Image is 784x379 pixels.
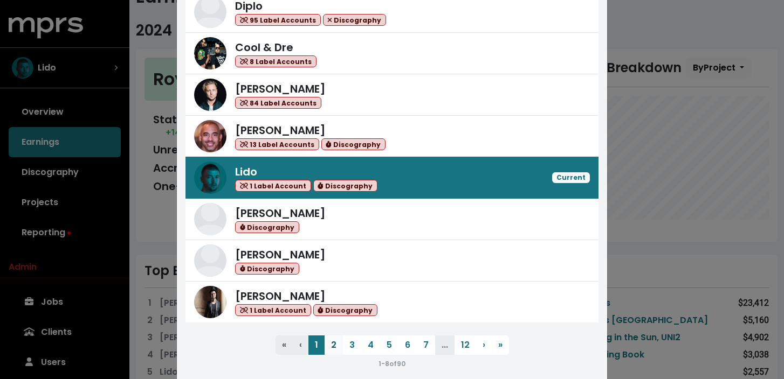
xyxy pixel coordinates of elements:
button: 5 [380,335,398,355]
span: › [483,339,485,351]
img: Adam Anders [194,286,226,318]
span: 84 Label Accounts [235,97,321,109]
img: Benny Blanco [194,203,226,235]
span: Lido [235,164,257,179]
img: Lido [194,162,226,194]
span: 1 Label Account [235,304,311,317]
span: 95 Label Accounts [235,14,321,26]
span: [PERSON_NAME] [235,81,326,96]
button: 7 [417,335,435,355]
a: Benny Blanco[PERSON_NAME] Discography [185,199,599,240]
small: 1 - 8 of 90 [379,359,405,368]
button: 6 [398,335,417,355]
span: Cool & Dre [235,40,293,55]
span: [PERSON_NAME] [235,247,326,262]
span: 1 Label Account [235,180,311,192]
img: Ryan Tedder [194,79,226,111]
a: Serban Ghenea[PERSON_NAME] Discography [185,240,599,282]
a: Cool & DreCool & Dre 8 Label Accounts [185,33,599,74]
img: Serban Ghenea [194,244,226,277]
button: 1 [308,335,325,355]
span: 13 Label Accounts [235,138,319,151]
span: Discography [313,180,377,192]
img: Cool & Dre [194,37,226,69]
span: 8 Label Accounts [235,55,317,68]
a: Harvey Mason Jr[PERSON_NAME] 13 Label Accounts Discography [185,116,599,157]
button: 4 [361,335,380,355]
span: [PERSON_NAME] [235,289,326,304]
button: 3 [343,335,361,355]
span: Discography [321,138,386,151]
span: Discography [235,263,299,275]
span: » [498,339,503,351]
a: Ryan Tedder[PERSON_NAME] 84 Label Accounts [185,74,599,116]
button: 2 [325,335,343,355]
span: Discography [323,14,387,26]
a: LidoLido 1 Label Account DiscographyCurrent [185,157,599,199]
button: 12 [455,335,476,355]
span: Discography [235,221,299,234]
a: Adam Anders[PERSON_NAME] 1 Label Account Discography [185,282,599,322]
span: [PERSON_NAME] [235,123,326,138]
img: Harvey Mason Jr [194,120,226,152]
span: Current [552,172,590,183]
span: [PERSON_NAME] [235,206,326,221]
span: Discography [313,304,377,317]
